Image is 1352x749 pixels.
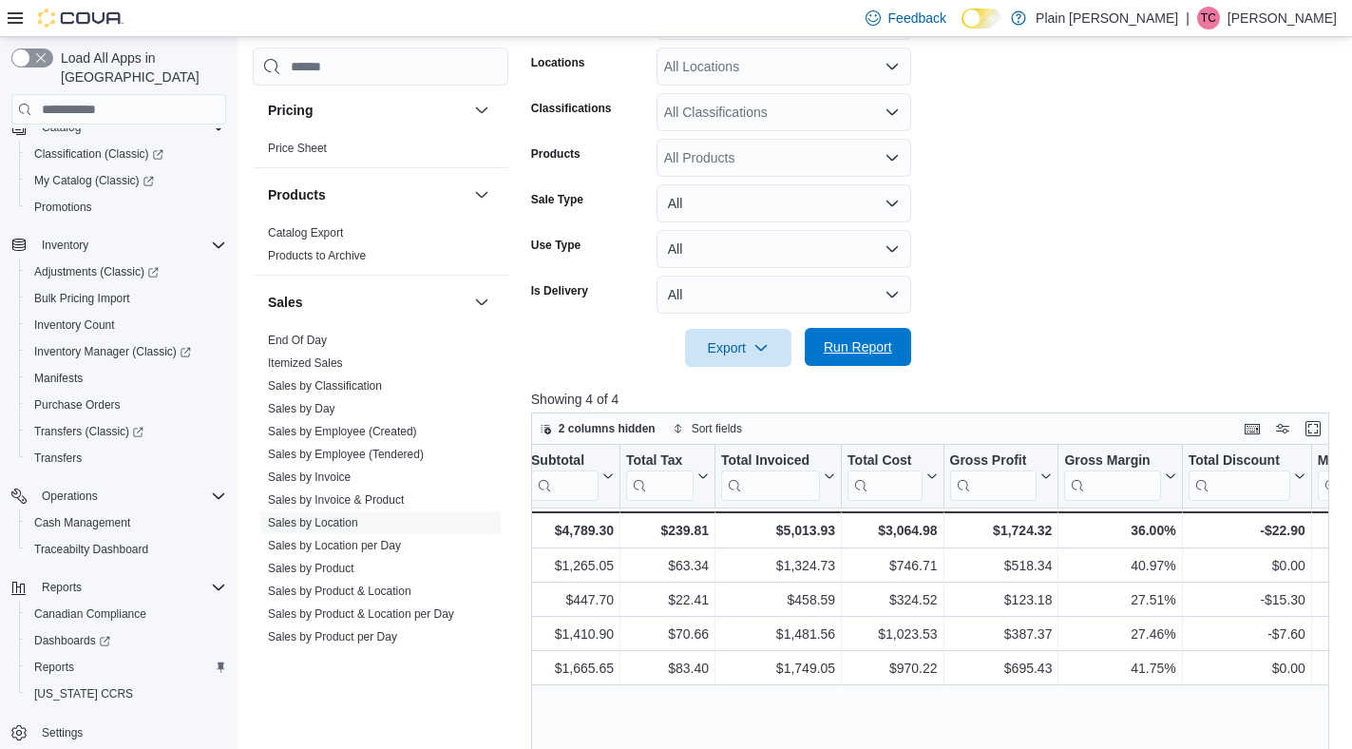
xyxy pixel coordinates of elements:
[268,516,358,529] a: Sales by Location
[27,420,151,443] a: Transfers (Classic)
[949,624,1052,646] div: $387.37
[27,629,118,652] a: Dashboards
[559,421,656,436] span: 2 columns hidden
[721,452,820,471] div: Total Invoiced
[19,681,234,707] button: [US_STATE] CCRS
[42,580,82,595] span: Reports
[253,221,508,275] div: Products
[27,420,226,443] span: Transfers (Classic)
[34,397,121,413] span: Purchase Orders
[721,452,835,501] button: Total Invoiced
[19,167,234,194] a: My Catalog (Classic)
[19,259,234,285] a: Adjustments (Classic)
[949,658,1052,681] div: $695.43
[721,452,820,501] div: Total Invoiced
[268,142,327,155] a: Price Sheet
[470,99,493,122] button: Pricing
[962,9,1001,29] input: Dark Mode
[34,542,148,557] span: Traceabilty Dashboard
[1271,417,1294,440] button: Display options
[692,421,742,436] span: Sort fields
[470,183,493,206] button: Products
[27,603,154,625] a: Canadian Compliance
[27,511,138,534] a: Cash Management
[34,485,105,508] button: Operations
[27,340,199,363] a: Inventory Manager (Classic)
[847,658,937,681] div: $970.22
[1064,452,1160,471] div: Gross Margin
[34,451,82,466] span: Transfers
[19,627,234,654] a: Dashboards
[27,656,226,679] span: Reports
[268,402,335,415] a: Sales by Day
[268,447,424,462] span: Sales by Employee (Tendered)
[847,555,937,578] div: $746.71
[885,105,900,120] button: Open list of options
[1241,417,1264,440] button: Keyboard shortcuts
[34,173,154,188] span: My Catalog (Classic)
[531,519,614,542] div: $4,789.30
[532,417,663,440] button: 2 columns hidden
[268,185,467,204] button: Products
[531,452,614,501] button: Subtotal
[268,334,327,347] a: End Of Day
[888,9,946,28] span: Feedback
[42,725,83,740] span: Settings
[268,539,401,552] a: Sales by Location per Day
[268,249,366,262] a: Products to Archive
[1188,452,1304,501] button: Total Discount
[1188,452,1289,471] div: Total Discount
[949,519,1052,542] div: $1,724.32
[27,447,89,470] a: Transfers
[885,59,900,74] button: Open list of options
[721,589,835,612] div: $458.59
[42,238,88,253] span: Inventory
[4,719,234,746] button: Settings
[949,452,1052,501] button: Gross Profit
[34,146,163,162] span: Classification (Classic)
[721,658,835,681] div: $1,749.05
[27,394,128,416] a: Purchase Orders
[53,48,226,86] span: Load All Apps in [GEOGRAPHIC_DATA]
[268,356,343,370] a: Itemized Sales
[42,489,98,504] span: Operations
[1188,452,1289,501] div: Total Discount
[268,515,358,530] span: Sales by Location
[1064,452,1160,501] div: Gross Margin
[268,493,404,507] a: Sales by Invoice & Product
[19,601,234,627] button: Canadian Compliance
[626,519,709,542] div: $239.81
[949,589,1052,612] div: $123.18
[847,519,937,542] div: $3,064.98
[531,283,588,298] label: Is Delivery
[847,452,922,471] div: Total Cost
[847,452,922,501] div: Total Cost
[531,55,585,70] label: Locations
[27,447,226,470] span: Transfers
[824,337,892,356] span: Run Report
[626,658,709,681] div: $83.40
[1064,452,1175,501] button: Gross Margin
[949,452,1037,471] div: Gross Profit
[1197,7,1220,29] div: Tatum Carson
[949,555,1052,578] div: $518.34
[34,660,74,675] span: Reports
[531,146,581,162] label: Products
[268,225,343,240] span: Catalog Export
[1064,624,1175,646] div: 27.46%
[34,686,133,701] span: [US_STATE] CCRS
[268,471,351,484] a: Sales by Invoice
[268,401,335,416] span: Sales by Day
[531,555,614,578] div: $1,265.05
[4,232,234,259] button: Inventory
[1064,658,1175,681] div: 41.75%
[27,603,226,625] span: Canadian Compliance
[626,452,694,471] div: Total Tax
[626,555,709,578] div: $63.34
[19,392,234,418] button: Purchase Orders
[27,287,226,310] span: Bulk Pricing Import
[34,234,226,257] span: Inventory
[268,355,343,371] span: Itemized Sales
[34,371,83,386] span: Manifests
